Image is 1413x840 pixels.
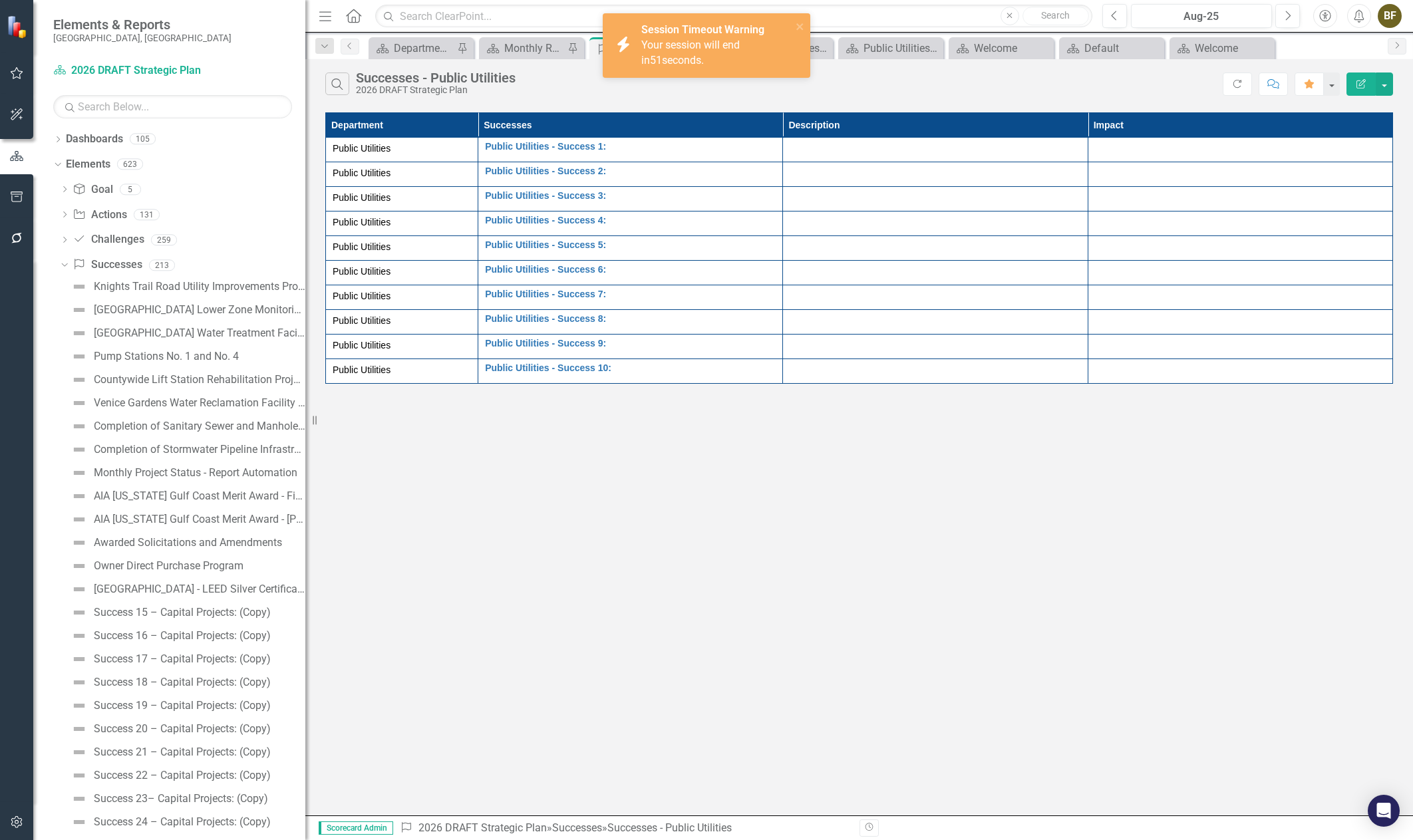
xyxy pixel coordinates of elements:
[94,444,305,456] div: Completion of Stormwater Pipeline Infrastructure Rehabilitation.
[333,340,391,350] span: Public Utilities
[94,793,268,805] div: Success 23– Capital Projects: (Copy)
[1195,40,1271,57] div: Welcome
[117,159,143,170] div: 623
[1368,795,1400,827] div: Open Intercom Messenger
[94,583,305,595] div: [GEOGRAPHIC_DATA] - LEED Silver Certification
[71,442,87,458] img: Not Defined
[71,744,87,760] img: Not Defined
[485,363,776,373] a: Public Utilities - Success 10:
[53,63,220,78] a: 2026 DRAFT Strategic Plan
[68,299,305,321] a: [GEOGRAPHIC_DATA] Lower Zone Monitoring Well.
[94,490,305,502] div: AIA [US_STATE] Gulf Coast Merit Award - Fire Station #13 Siesta Key
[1131,4,1272,28] button: Aug-25
[66,132,123,147] a: Dashboards
[73,232,144,247] a: Challenges
[333,241,391,252] span: Public Utilities
[478,187,783,211] td: Double-Click to Edit Right Click for Context Menu
[783,359,1088,384] td: Double-Click to Edit
[68,323,305,344] a: [GEOGRAPHIC_DATA] Water Treatment Facility (WTF) Phase II.
[504,40,564,57] div: Monthly Report
[94,770,271,781] div: Success 22 – Capital Projects: (Copy)
[68,555,243,577] a: Owner Direct Purchase Program
[1088,310,1392,335] td: Double-Click to Edit
[68,392,305,414] a: Venice Gardens Water Reclamation Facility (WRF) Expansion and Conversion to Advanced Wastewater T...
[68,416,305,437] a: Completion of Sanitary Sewer and Manhole Rehabilitation/Lining Work.
[68,439,305,460] a: Completion of Stormwater Pipeline Infrastructure Rehabilitation.
[68,346,239,367] a: Pump Stations No. 1 and No. 4
[1084,40,1161,57] div: Default
[319,821,393,835] span: Scorecard Admin
[71,674,87,690] img: Not Defined
[326,187,478,211] td: Double-Click to Edit
[485,215,776,225] a: Public Utilities - Success 4:
[1088,138,1392,162] td: Double-Click to Edit
[478,236,783,261] td: Double-Click to Edit Right Click for Context Menu
[151,234,177,245] div: 259
[94,467,297,479] div: Monthly Project Status - Report Automation
[94,560,243,572] div: Owner Direct Purchase Program
[418,821,547,834] a: 2026 DRAFT Strategic Plan
[1088,211,1392,236] td: Double-Click to Edit
[73,257,142,273] a: Successes
[94,723,271,735] div: Success 20 – Capital Projects: (Copy)
[333,266,391,277] span: Public Utilities
[478,138,783,162] td: Double-Click to Edit Right Click for Context Menu
[73,208,126,223] a: Actions
[1088,359,1392,384] td: Double-Click to Edit
[478,335,783,359] td: Double-Click to Edit Right Click for Context Menu
[68,462,297,484] a: Monthly Project Status - Report Automation
[68,369,305,390] a: Countywide Lift Station Rehabilitation Project.
[478,261,783,285] td: Double-Click to Edit Right Click for Context Menu
[974,40,1050,57] div: Welcome
[71,349,87,364] img: Not Defined
[71,488,87,504] img: Not Defined
[952,40,1050,57] a: Welcome
[68,742,271,763] a: Success 21 – Capital Projects: (Copy)
[333,291,391,301] span: Public Utilities
[641,23,764,36] strong: Session Timeout Warning
[842,40,940,57] a: Public Utilities Strategic Business Plan Home
[356,85,516,95] div: 2026 DRAFT Strategic Plan
[68,625,271,646] a: Success 16 – Capital Projects: (Copy)
[68,811,271,833] a: Success 24 – Capital Projects: (Copy)
[1173,40,1271,57] a: Welcome
[94,653,271,665] div: Success 17 – Capital Projects: (Copy)
[485,142,776,152] a: Public Utilities - Success 1:
[94,327,305,339] div: [GEOGRAPHIC_DATA] Water Treatment Facility (WTF) Phase II.
[1088,236,1392,261] td: Double-Click to Edit
[1041,10,1070,21] span: Search
[68,579,305,600] a: [GEOGRAPHIC_DATA] - LEED Silver Certification
[68,788,268,809] a: Success 23– Capital Projects: (Copy)
[66,157,110,172] a: Elements
[71,302,87,318] img: Not Defined
[1062,40,1161,57] a: Default
[478,211,783,236] td: Double-Click to Edit Right Click for Context Menu
[326,261,478,285] td: Double-Click to Edit
[71,721,87,737] img: Not Defined
[783,236,1088,261] td: Double-Click to Edit
[796,19,805,34] button: close
[326,285,478,310] td: Double-Click to Edit
[94,420,305,432] div: Completion of Sanitary Sewer and Manhole Rehabilitation/Lining Work.
[482,40,564,57] a: Monthly Report
[552,821,602,834] a: Successes
[783,211,1088,236] td: Double-Click to Edit
[1136,9,1267,25] div: Aug-25
[71,418,87,434] img: Not Defined
[71,511,87,527] img: Not Defined
[94,816,271,828] div: Success 24 – Capital Projects: (Copy)
[485,339,776,349] a: Public Utilities - Success 9:
[94,374,305,386] div: Countywide Lift Station Rehabilitation Project.
[94,281,305,293] div: Knights Trail Road Utility Improvements Project
[1022,7,1089,25] button: Search
[485,191,776,201] a: Public Utilities - Success 3:
[485,240,776,250] a: Public Utilities - Success 5:
[68,276,305,297] a: Knights Trail Road Utility Improvements Project
[71,628,87,644] img: Not Defined
[333,192,391,203] span: Public Utilities
[134,209,160,220] div: 131
[71,325,87,341] img: Not Defined
[333,315,391,326] span: Public Utilities
[485,166,776,176] a: Public Utilities - Success 2:
[71,791,87,807] img: Not Defined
